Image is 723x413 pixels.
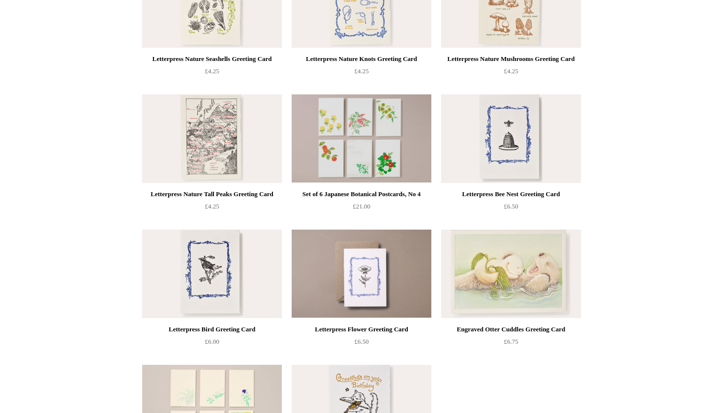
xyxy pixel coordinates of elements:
[441,94,581,183] img: Letterpress Bee Nest Greeting Card
[294,324,429,335] div: Letterpress Flower Greeting Card
[145,324,279,335] div: Letterpress Bird Greeting Card
[142,324,282,364] a: Letterpress Bird Greeting Card £6.00
[292,324,431,364] a: Letterpress Flower Greeting Card £6.50
[142,188,282,229] a: Letterpress Nature Tall Peaks Greeting Card £4.25
[142,53,282,93] a: Letterpress Nature Seashells Greeting Card £4.25
[292,53,431,93] a: Letterpress Nature Knots Greeting Card £4.25
[205,203,219,210] span: £4.25
[292,94,431,183] img: Set of 6 Japanese Botanical Postcards, No 4
[145,53,279,65] div: Letterpress Nature Seashells Greeting Card
[444,188,578,200] div: Letterpress Bee Nest Greeting Card
[292,230,431,318] img: Letterpress Flower Greeting Card
[441,94,581,183] a: Letterpress Bee Nest Greeting Card Letterpress Bee Nest Greeting Card
[504,203,518,210] span: £6.50
[292,230,431,318] a: Letterpress Flower Greeting Card Letterpress Flower Greeting Card
[441,230,581,318] a: Engraved Otter Cuddles Greeting Card Engraved Otter Cuddles Greeting Card
[441,188,581,229] a: Letterpress Bee Nest Greeting Card £6.50
[142,230,282,318] img: Letterpress Bird Greeting Card
[292,94,431,183] a: Set of 6 Japanese Botanical Postcards, No 4 Set of 6 Japanese Botanical Postcards, No 4
[354,338,368,345] span: £6.50
[145,188,279,200] div: Letterpress Nature Tall Peaks Greeting Card
[142,94,282,183] a: Letterpress Nature Tall Peaks Greeting Card Letterpress Nature Tall Peaks Greeting Card
[441,324,581,364] a: Engraved Otter Cuddles Greeting Card £6.75
[441,230,581,318] img: Engraved Otter Cuddles Greeting Card
[205,338,219,345] span: £6.00
[142,94,282,183] img: Letterpress Nature Tall Peaks Greeting Card
[294,53,429,65] div: Letterpress Nature Knots Greeting Card
[205,67,219,75] span: £4.25
[504,67,518,75] span: £4.25
[142,230,282,318] a: Letterpress Bird Greeting Card Letterpress Bird Greeting Card
[441,53,581,93] a: Letterpress Nature Mushrooms Greeting Card £4.25
[292,188,431,229] a: Set of 6 Japanese Botanical Postcards, No 4 £21.00
[444,53,578,65] div: Letterpress Nature Mushrooms Greeting Card
[353,203,370,210] span: £21.00
[294,188,429,200] div: Set of 6 Japanese Botanical Postcards, No 4
[354,67,368,75] span: £4.25
[444,324,578,335] div: Engraved Otter Cuddles Greeting Card
[504,338,518,345] span: £6.75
